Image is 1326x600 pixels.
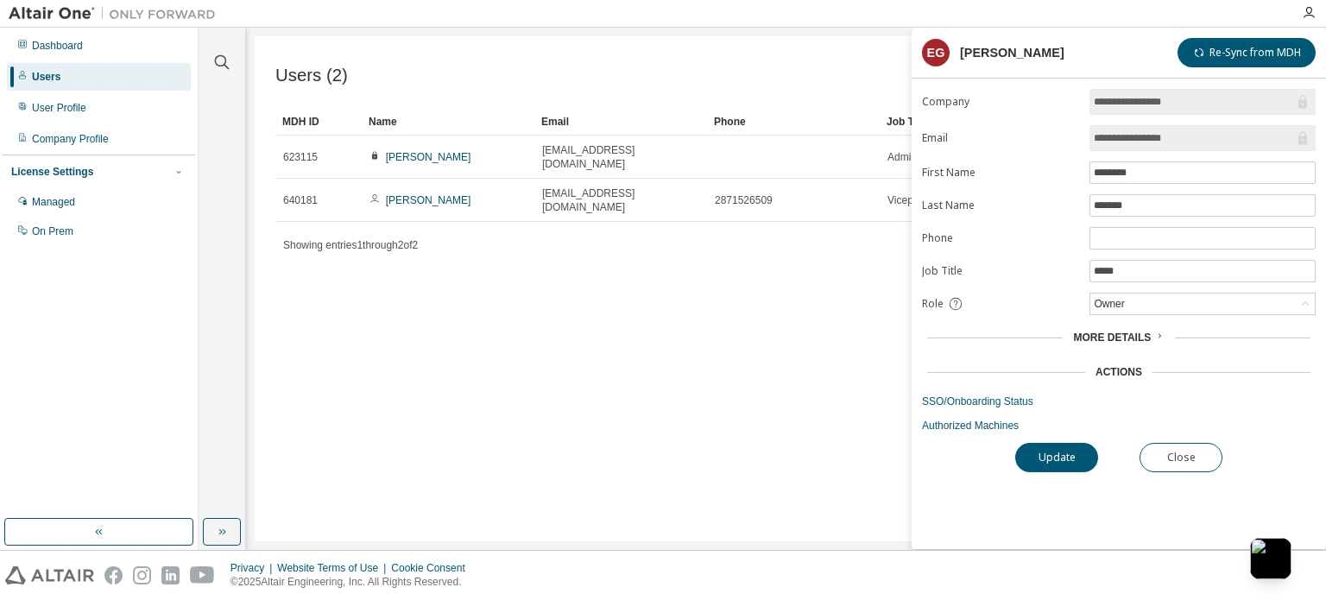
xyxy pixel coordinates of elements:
[1091,294,1127,313] div: Owner
[887,108,1045,136] div: Job Title
[922,131,1079,145] label: Email
[391,561,475,575] div: Cookie Consent
[1178,38,1316,67] button: Re-Sync from MDH
[1140,443,1222,472] button: Close
[922,39,950,66] div: EG
[922,95,1079,109] label: Company
[541,108,700,136] div: Email
[282,108,355,136] div: MDH ID
[715,193,773,207] span: 2871526509
[369,108,527,136] div: Name
[230,561,277,575] div: Privacy
[922,297,944,311] span: Role
[32,39,83,53] div: Dashboard
[386,151,471,163] a: [PERSON_NAME]
[283,193,318,207] span: 640181
[32,224,73,238] div: On Prem
[922,166,1079,180] label: First Name
[887,150,917,164] span: Admin
[230,575,476,590] p: © 2025 Altair Engineering, Inc. All Rights Reserved.
[283,150,318,164] span: 623115
[277,561,391,575] div: Website Terms of Use
[1096,365,1142,379] div: Actions
[922,231,1079,245] label: Phone
[1090,294,1315,314] div: Owner
[283,239,418,251] span: Showing entries 1 through 2 of 2
[922,264,1079,278] label: Job Title
[133,566,151,584] img: instagram.svg
[9,5,224,22] img: Altair One
[1015,443,1098,472] button: Update
[190,566,215,584] img: youtube.svg
[104,566,123,584] img: facebook.svg
[32,101,86,115] div: User Profile
[32,132,109,146] div: Company Profile
[922,395,1316,408] a: SSO/Onboarding Status
[5,566,94,584] img: altair_logo.svg
[887,193,956,207] span: Vicepresidenta
[922,199,1079,212] label: Last Name
[1073,332,1151,344] span: More Details
[714,108,873,136] div: Phone
[32,195,75,209] div: Managed
[11,165,93,179] div: License Settings
[32,70,60,84] div: Users
[542,143,699,171] span: [EMAIL_ADDRESS][DOMAIN_NAME]
[922,419,1316,433] a: Authorized Machines
[161,566,180,584] img: linkedin.svg
[386,194,471,206] a: [PERSON_NAME]
[960,46,1064,60] div: [PERSON_NAME]
[542,186,699,214] span: [EMAIL_ADDRESS][DOMAIN_NAME]
[275,66,348,85] span: Users (2)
